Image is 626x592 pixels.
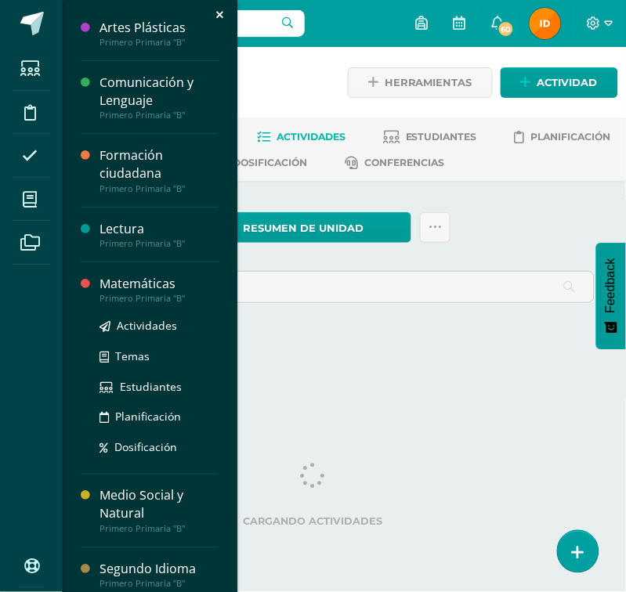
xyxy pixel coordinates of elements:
[596,243,626,349] button: Feedback - Mostrar encuesta
[100,408,219,426] a: Planificación
[100,146,219,182] div: Formación ciudadana
[100,146,219,193] a: Formación ciudadanaPrimero Primaria "B"
[100,347,219,365] a: Temas
[100,183,219,194] div: Primero Primaria "B"
[100,220,219,249] a: LecturaPrimero Primaria "B"
[115,348,150,363] span: Temas
[100,19,219,37] div: Artes Plásticas
[100,293,219,304] div: Primero Primaria "B"
[100,74,219,121] a: Comunicación y LenguajePrimero Primaria "B"
[100,439,219,457] a: Dosificación
[100,37,219,48] div: Primero Primaria "B"
[100,579,219,590] div: Primero Primaria "B"
[117,318,177,333] span: Actividades
[100,561,219,590] a: Segundo IdiomaPrimero Primaria "B"
[100,487,219,534] a: Medio Social y NaturalPrimero Primaria "B"
[100,524,219,535] div: Primero Primaria "B"
[100,316,219,334] a: Actividades
[100,19,219,48] a: Artes PlásticasPrimero Primaria "B"
[100,74,219,110] div: Comunicación y Lenguaje
[100,110,219,121] div: Primero Primaria "B"
[100,220,219,238] div: Lectura
[120,379,182,394] span: Estudiantes
[114,440,177,455] span: Dosificación
[100,275,219,293] div: Matemáticas
[100,275,219,304] a: MatemáticasPrimero Primaria "B"
[604,258,618,313] span: Feedback
[100,377,219,395] a: Estudiantes
[100,487,219,523] div: Medio Social y Natural
[100,238,219,249] div: Primero Primaria "B"
[115,410,181,424] span: Planificación
[100,561,219,579] div: Segundo Idioma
